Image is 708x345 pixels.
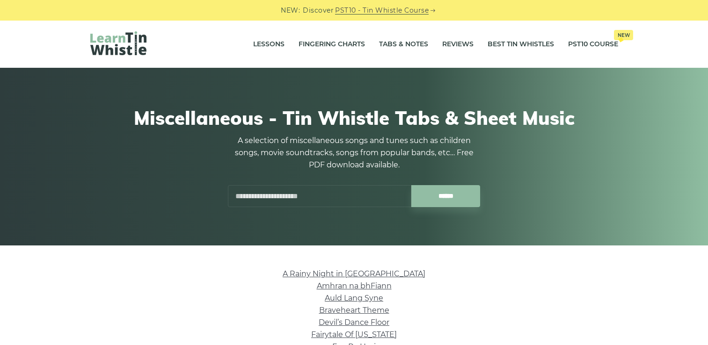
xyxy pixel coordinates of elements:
[442,33,474,56] a: Reviews
[488,33,554,56] a: Best Tin Whistles
[228,135,481,171] p: A selection of miscellaneous songs and tunes such as children songs, movie soundtracks, songs fro...
[283,269,425,278] a: A Rainy Night in [GEOGRAPHIC_DATA]
[325,294,383,302] a: Auld Lang Syne
[379,33,428,56] a: Tabs & Notes
[299,33,365,56] a: Fingering Charts
[319,318,389,327] a: Devil’s Dance Floor
[253,33,285,56] a: Lessons
[317,281,392,290] a: Amhran na bhFiann
[311,330,397,339] a: Fairytale Of [US_STATE]
[568,33,618,56] a: PST10 CourseNew
[90,107,618,129] h1: Miscellaneous - Tin Whistle Tabs & Sheet Music
[90,31,146,55] img: LearnTinWhistle.com
[319,306,389,315] a: Braveheart Theme
[614,30,633,40] span: New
